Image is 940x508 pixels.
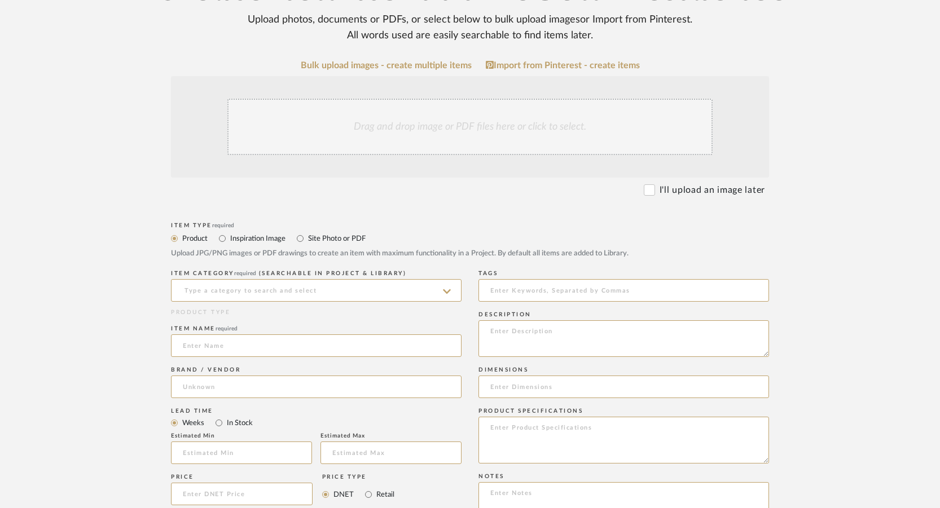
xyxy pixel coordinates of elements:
[171,334,462,357] input: Enter Name
[171,441,312,464] input: Estimated Min
[478,279,769,302] input: Enter Keywords, Separated by Commas
[181,232,208,245] label: Product
[478,270,769,277] div: Tags
[478,376,769,398] input: Enter Dimensions
[212,223,234,228] span: required
[171,366,462,373] div: Brand / Vendor
[171,248,769,259] div: Upload JPG/PNG images or PDF drawings to create an item with maximum functionality in a Project. ...
[171,376,462,398] input: Unknown
[216,326,238,332] span: required
[478,311,769,318] div: Description
[322,474,394,480] div: Price Type
[660,183,765,197] label: I'll upload an image later
[171,308,462,317] div: PRODUCT TYPE
[478,408,769,414] div: Product Specifications
[171,270,462,277] div: ITEM CATEGORY
[229,232,285,245] label: Inspiration Image
[320,441,462,464] input: Estimated Max
[171,416,462,430] mat-radio-group: Select item type
[332,488,354,501] label: DNET
[171,408,462,414] div: Lead Time
[259,271,407,276] span: (Searchable in Project & Library)
[307,232,366,245] label: Site Photo or PDF
[478,366,769,373] div: Dimensions
[171,325,462,332] div: Item name
[171,231,769,245] mat-radio-group: Select item type
[486,60,640,70] a: Import from Pinterest - create items
[375,488,394,501] label: Retail
[171,222,769,229] div: Item Type
[171,483,313,505] input: Enter DNET Price
[181,417,204,429] label: Weeks
[478,473,769,480] div: Notes
[234,271,256,276] span: required
[171,474,313,480] div: Price
[226,417,253,429] label: In Stock
[171,432,312,439] div: Estimated Min
[171,279,462,302] input: Type a category to search and select
[322,483,394,505] mat-radio-group: Select price type
[320,432,462,439] div: Estimated Max
[301,61,472,70] a: Bulk upload images - create multiple items
[239,12,701,43] div: Upload photos, documents or PDFs, or select below to bulk upload images or Import from Pinterest ...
